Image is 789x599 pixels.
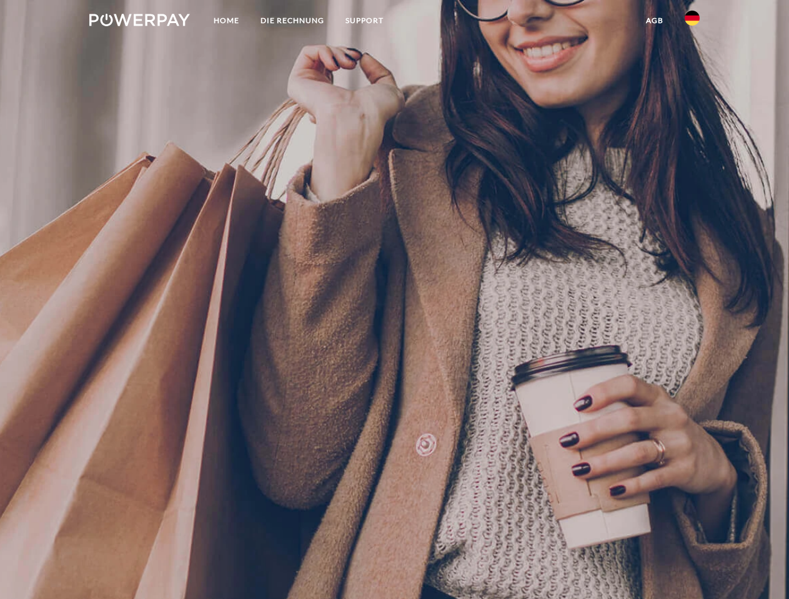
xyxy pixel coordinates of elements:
[335,9,394,32] a: SUPPORT
[635,9,674,32] a: agb
[685,11,700,26] img: de
[89,14,190,26] img: logo-powerpay-white.svg
[203,9,250,32] a: Home
[250,9,335,32] a: DIE RECHNUNG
